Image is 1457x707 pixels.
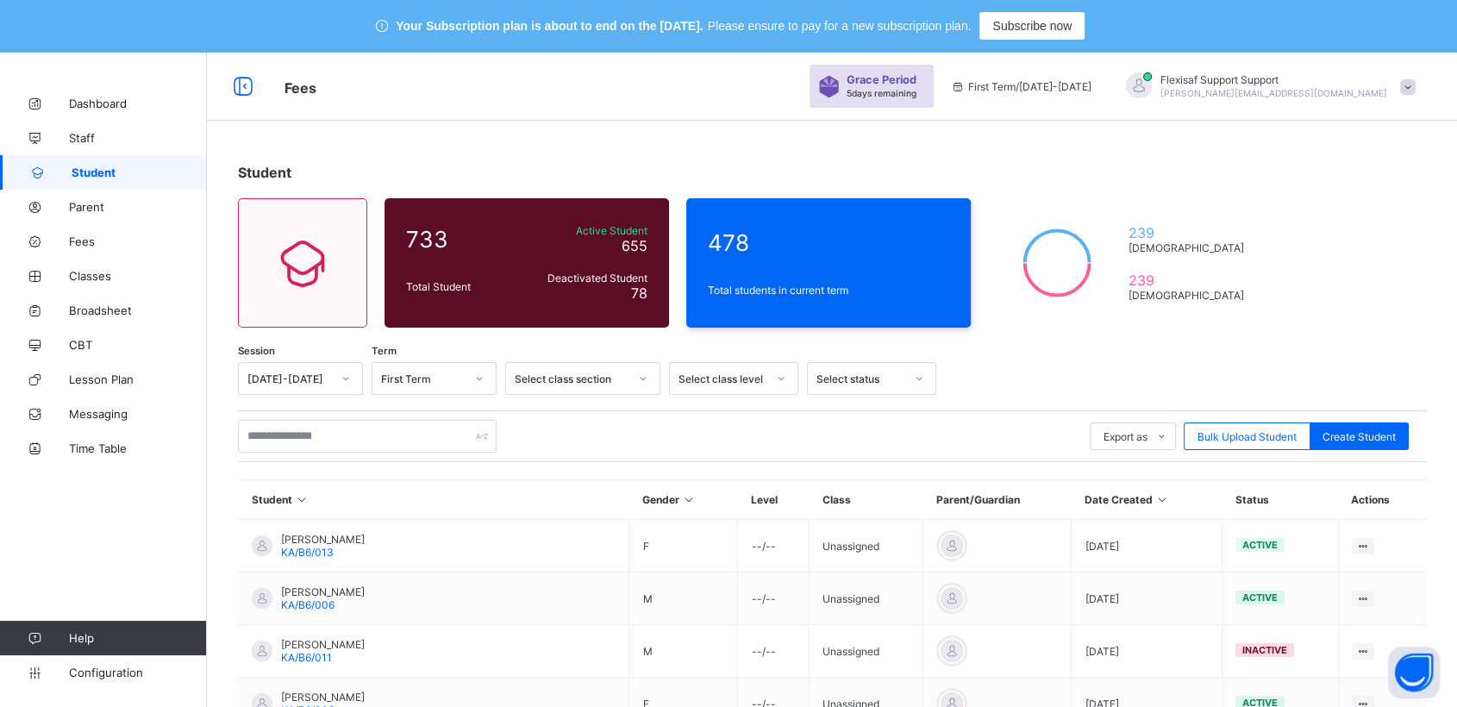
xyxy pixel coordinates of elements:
th: Date Created [1072,480,1223,520]
i: Sort in Ascending Order [1155,493,1170,506]
div: Select status [816,372,904,385]
span: Student [238,164,291,181]
span: 655 [622,237,647,254]
td: [DATE] [1072,572,1223,625]
span: 78 [631,285,647,302]
td: Unassigned [810,625,923,678]
th: Actions [1338,480,1426,520]
td: F [629,520,738,572]
span: inactive [1242,644,1287,656]
span: 239 [1128,272,1251,289]
span: Parent [69,200,207,214]
span: Staff [69,131,207,145]
span: [DEMOGRAPHIC_DATA] [1128,241,1251,254]
span: 5 days remaining [847,88,916,98]
div: First Term [381,372,465,385]
span: KA/B6/011 [281,651,332,664]
th: Status [1223,480,1338,520]
th: Parent/Guardian [922,480,1071,520]
span: 478 [708,229,949,256]
span: Export as [1104,430,1147,443]
span: Dashboard [69,97,207,110]
span: Please ensure to pay for a new subscription plan. [708,19,972,33]
span: [PERSON_NAME] [281,533,365,546]
span: 239 [1128,224,1251,241]
span: session/term information [951,80,1091,93]
th: Level [738,480,810,520]
th: Class [810,480,923,520]
span: KA/B6/013 [281,546,334,559]
span: active [1242,591,1278,604]
td: M [629,572,738,625]
span: Lesson Plan [69,372,207,386]
td: --/-- [738,625,810,678]
span: KA/B6/006 [281,598,335,611]
span: Active Student [525,224,647,237]
div: Select class section [515,372,628,385]
span: Help [69,631,206,645]
span: Create Student [1323,430,1396,443]
th: Student [239,480,629,520]
i: Sort in Ascending Order [295,493,310,506]
span: Grace Period [847,73,916,86]
span: CBT [69,338,207,352]
span: Time Table [69,441,207,455]
span: Fees [285,79,316,97]
i: Sort in Ascending Order [682,493,697,506]
span: Flexisaf Support Support [1160,73,1387,86]
img: sticker-purple.71386a28dfed39d6af7621340158ba97.svg [818,76,840,97]
span: Fees [69,235,207,248]
span: Your Subscription plan is about to end on the [DATE]. [396,19,703,33]
span: Deactivated Student [525,272,647,285]
td: [DATE] [1072,625,1223,678]
span: Broadsheet [69,303,207,317]
span: [PERSON_NAME] [281,638,365,651]
td: --/-- [738,520,810,572]
span: active [1242,539,1278,551]
button: Open asap [1388,647,1440,698]
span: Configuration [69,666,206,679]
div: [DATE]-[DATE] [247,372,331,385]
span: Classes [69,269,207,283]
span: [PERSON_NAME] [281,585,365,598]
span: [PERSON_NAME][EMAIL_ADDRESS][DOMAIN_NAME] [1160,88,1387,98]
span: Total students in current term [708,284,949,297]
span: Session [238,345,275,357]
span: 733 [406,226,516,253]
div: Flexisaf Support Support [1109,72,1424,101]
div: Total Student [402,276,521,297]
span: [PERSON_NAME] [281,691,365,704]
td: M [629,625,738,678]
th: Gender [629,480,738,520]
td: [DATE] [1072,520,1223,572]
td: Unassigned [810,520,923,572]
div: Select class level [678,372,766,385]
span: Messaging [69,407,207,421]
span: Term [372,345,397,357]
span: [DEMOGRAPHIC_DATA] [1128,289,1251,302]
span: Subscribe now [992,19,1072,33]
span: Bulk Upload Student [1197,430,1297,443]
td: --/-- [738,572,810,625]
span: Student [72,166,207,179]
td: Unassigned [810,572,923,625]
